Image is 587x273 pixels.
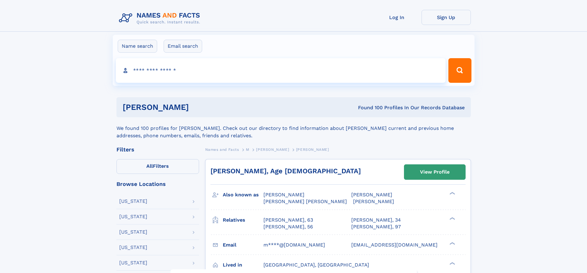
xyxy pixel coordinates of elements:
a: View Profile [404,165,465,179]
img: Logo Names and Facts [116,10,205,26]
div: Filters [116,147,199,152]
label: Email search [164,40,202,53]
h3: Lived in [223,260,263,270]
div: View Profile [420,165,450,179]
span: [PERSON_NAME] [351,192,392,198]
a: Log In [372,10,422,25]
span: [EMAIL_ADDRESS][DOMAIN_NAME] [351,242,438,248]
span: [PERSON_NAME] [263,192,304,198]
input: search input [116,58,446,83]
h3: Also known as [223,190,263,200]
div: We found 100 profiles for [PERSON_NAME]. Check out our directory to find information about [PERSO... [116,117,471,139]
div: [US_STATE] [119,245,147,250]
a: [PERSON_NAME], 63 [263,217,313,223]
span: [GEOGRAPHIC_DATA], [GEOGRAPHIC_DATA] [263,262,369,268]
div: ❯ [448,261,455,265]
div: ❯ [448,191,455,195]
div: [US_STATE] [119,214,147,219]
a: [PERSON_NAME], 97 [351,223,401,230]
button: Search Button [448,58,471,83]
span: All [146,163,153,169]
div: [US_STATE] [119,199,147,204]
a: [PERSON_NAME], Age [DEMOGRAPHIC_DATA] [210,167,361,175]
a: [PERSON_NAME], 56 [263,223,313,230]
h3: Relatives [223,215,263,225]
div: [US_STATE] [119,230,147,235]
span: [PERSON_NAME] [PERSON_NAME] [263,199,347,204]
div: Found 100 Profiles In Our Records Database [273,104,465,111]
a: Sign Up [422,10,471,25]
h1: [PERSON_NAME] [123,103,274,111]
span: [PERSON_NAME] [256,147,289,152]
label: Filters [116,159,199,174]
span: [PERSON_NAME] [296,147,329,152]
label: Name search [118,40,157,53]
div: Browse Locations [116,181,199,187]
div: [US_STATE] [119,260,147,265]
a: Names and Facts [205,146,239,153]
a: M [246,146,249,153]
div: ❯ [448,241,455,245]
a: [PERSON_NAME] [256,146,289,153]
span: M [246,147,249,152]
a: [PERSON_NAME], 34 [351,217,401,223]
div: ❯ [448,216,455,220]
span: [PERSON_NAME] [353,199,394,204]
h3: Email [223,240,263,250]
